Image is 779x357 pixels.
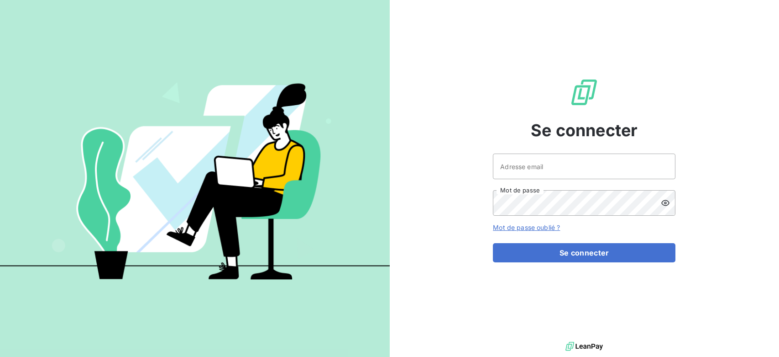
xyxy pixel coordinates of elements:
[565,340,603,353] img: logo
[493,243,675,262] button: Se connecter
[493,224,560,231] a: Mot de passe oublié ?
[570,78,599,107] img: Logo LeanPay
[493,154,675,179] input: placeholder
[531,118,638,143] span: Se connecter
